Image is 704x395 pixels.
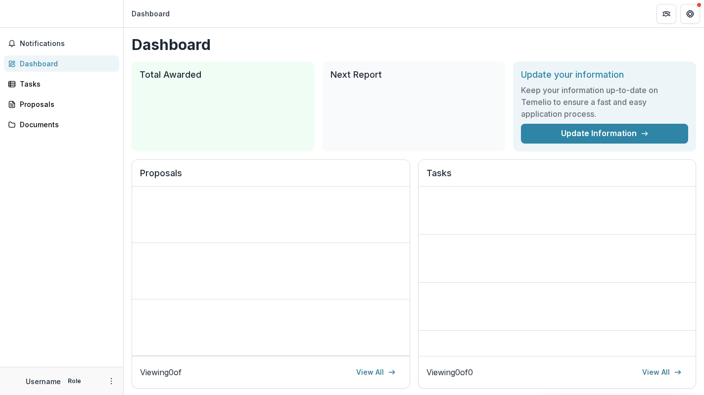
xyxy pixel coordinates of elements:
[132,36,696,53] h1: Dashboard
[521,84,688,120] h3: Keep your information up-to-date on Temelio to ensure a fast and easy application process.
[4,36,119,51] button: Notifications
[26,376,61,387] p: Username
[65,377,84,386] p: Role
[140,366,182,378] p: Viewing 0 of
[20,99,111,109] div: Proposals
[330,69,498,80] h2: Next Report
[4,76,119,92] a: Tasks
[680,4,700,24] button: Get Help
[636,364,688,380] a: View All
[128,6,174,21] nav: breadcrumb
[105,375,117,387] button: More
[426,168,688,187] h2: Tasks
[521,124,688,144] a: Update Information
[521,69,688,80] h2: Update your information
[132,8,170,19] div: Dashboard
[20,58,111,69] div: Dashboard
[20,40,115,48] span: Notifications
[4,96,119,112] a: Proposals
[20,119,111,130] div: Documents
[140,69,307,80] h2: Total Awarded
[657,4,676,24] button: Partners
[140,168,402,187] h2: Proposals
[4,55,119,72] a: Dashboard
[4,116,119,133] a: Documents
[426,366,473,378] p: Viewing 0 of 0
[20,79,111,89] div: Tasks
[350,364,402,380] a: View All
